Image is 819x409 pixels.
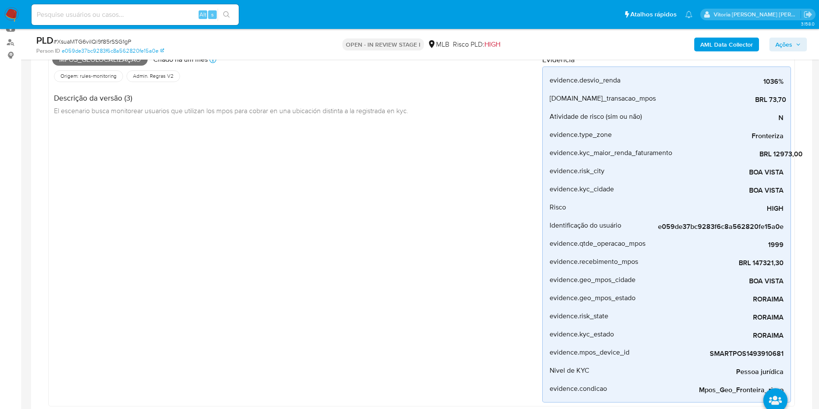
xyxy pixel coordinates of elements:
[132,73,174,79] span: Admin. Regras V2
[342,38,424,51] p: OPEN - IN REVIEW STAGE I
[32,9,239,20] input: Pesquise usuários ou casos...
[218,9,235,21] button: search-icon
[427,40,449,49] div: MLB
[199,10,206,19] span: Alt
[60,73,117,79] span: Origem: rules-monitoring
[54,37,131,46] span: # XsuaMTG6viIQi9f85rSSG1gP
[769,38,807,51] button: Ações
[54,106,408,115] span: El escenario busca monitorear usuarios que utilizan los mpos para cobrar en una ubicación distint...
[62,47,164,55] a: e059de37bc9283f6c8a562820fe15a0e
[453,40,500,49] span: Risco PLD:
[54,93,408,103] h4: Descrição da versão (3)
[211,10,214,19] span: s
[484,39,500,49] span: HIGH
[801,20,815,27] span: 3.158.0
[36,33,54,47] b: PLD
[630,10,677,19] span: Atalhos rápidos
[153,55,208,64] p: Criado há um mês
[36,47,60,55] b: Person ID
[803,10,813,19] a: Sair
[685,11,693,18] a: Notificações
[775,38,792,51] span: Ações
[700,38,753,51] b: AML Data Collector
[694,38,759,51] button: AML Data Collector
[714,10,801,19] p: vitoria.caldeira@mercadolivre.com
